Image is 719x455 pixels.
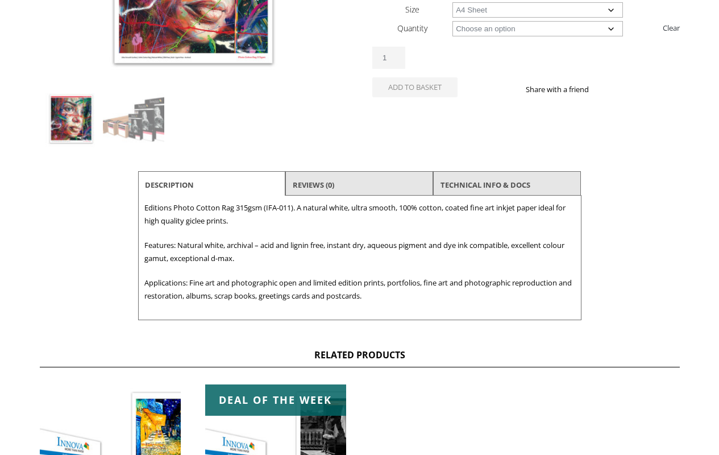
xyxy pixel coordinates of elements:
button: Add to basket [372,77,458,97]
img: Editions Photo Cotton Rag 315gsm (IFA-011) [40,88,102,150]
h2: Related products [40,349,680,367]
label: Quantity [397,23,427,34]
a: Reviews (0) [293,175,334,195]
p: Features: Natural white, archival – acid and lignin free, instant dry, aqueous pigment and dye in... [144,239,575,265]
img: email sharing button [630,85,639,94]
input: Product quantity [372,47,405,69]
img: facebook sharing button [602,85,612,94]
p: Share with a friend [526,83,602,96]
div: Deal of the week [205,384,346,416]
p: Editions Photo Cotton Rag 315gsm (IFA-011). A natural white, ultra smooth, 100% cotton, coated fi... [144,201,575,227]
a: TECHNICAL INFO & DOCS [440,175,530,195]
img: Editions Photo Cotton Rag 315gsm (IFA-011) - Image 2 [103,88,164,150]
a: Description [145,175,194,195]
a: Clear options [663,19,680,37]
label: Size [405,4,419,15]
img: twitter sharing button [616,85,625,94]
p: Applications: Fine art and photographic open and limited edition prints, portfolios, fine art and... [144,276,575,303]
